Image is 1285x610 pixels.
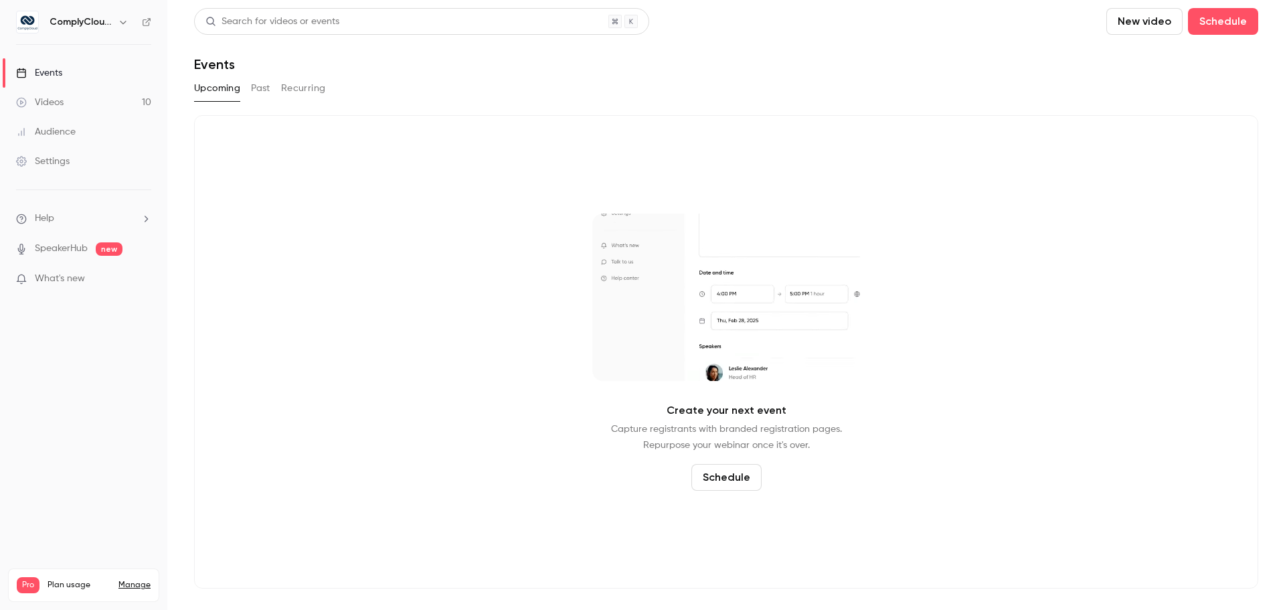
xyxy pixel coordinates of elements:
[35,272,85,286] span: What's new
[16,125,76,139] div: Audience
[17,577,39,593] span: Pro
[135,273,151,285] iframe: Noticeable Trigger
[118,580,151,591] a: Manage
[17,11,38,33] img: ComplyCloud ENG
[16,155,70,168] div: Settings
[281,78,326,99] button: Recurring
[194,78,240,99] button: Upcoming
[96,242,122,256] span: new
[251,78,270,99] button: Past
[16,66,62,80] div: Events
[691,464,762,491] button: Schedule
[16,96,64,109] div: Videos
[1106,8,1183,35] button: New video
[16,212,151,226] li: help-dropdown-opener
[667,402,786,418] p: Create your next event
[35,242,88,256] a: SpeakerHub
[48,580,110,591] span: Plan usage
[194,56,235,72] h1: Events
[35,212,54,226] span: Help
[205,15,339,29] div: Search for videos or events
[1188,8,1258,35] button: Schedule
[50,15,112,29] h6: ComplyCloud ENG
[611,421,842,453] p: Capture registrants with branded registration pages. Repurpose your webinar once it's over.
